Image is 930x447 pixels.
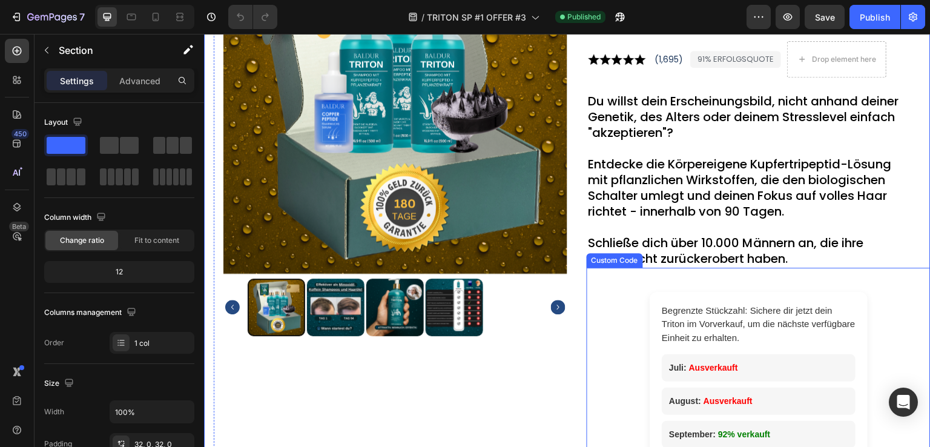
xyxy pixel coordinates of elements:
div: 12 [47,263,192,280]
h2: Begrenzte Stückzahl: Sichere dir jetzt dein Triton im Vorverkauf, um die nächste verfügbare Einhe... [458,270,651,311]
strong: September: [465,396,512,405]
span: Save [815,12,835,22]
img: gempages_562311608655676326-e5a06ee2-cc94-460c-aa6e-fd3aa8a8b06d.png [383,20,443,31]
p: Advanced [119,74,160,87]
div: 1 col [134,338,191,349]
p: Section [59,43,158,58]
span: Schließe dich über 10.000 Männern an, die ihre Haarpracht zurückerobert haben. [384,200,659,233]
button: 7 [5,5,90,29]
div: Layout [44,114,85,131]
span: Published [567,12,601,22]
div: 450 [12,129,29,139]
div: Open Intercom Messenger [889,388,918,417]
div: Drop element here [608,21,672,30]
div: Size [44,376,76,392]
div: Custom Code [385,221,437,232]
span: Ausverkauft [500,362,549,372]
span: Du willst dein Erscheinungsbild, nicht anhand deiner Genetik, des Alters oder deinem Stresslevel ... [384,59,694,107]
span: / [421,11,424,24]
strong: Juli: [465,329,483,339]
div: Columns management [44,305,139,321]
iframe: Design area [204,34,930,447]
p: 7 [79,10,85,24]
div: Width [44,406,64,417]
input: Auto [110,401,194,423]
button: Carousel Next Arrow [347,266,361,280]
span: Change ratio [60,235,104,246]
span: Ausverkauft [485,329,534,339]
button: Publish [849,5,900,29]
span: 92% verkauft [514,396,566,405]
div: Column width [44,210,108,226]
button: Save [805,5,845,29]
p: 91% ERFOLGSQUOTE [493,21,570,30]
p: (1,695) [450,21,479,31]
strong: August: [465,362,497,372]
div: Beta [9,222,29,231]
div: Undo/Redo [228,5,277,29]
div: Order [44,337,64,348]
div: Publish [860,11,890,24]
p: Settings [60,74,94,87]
span: TRITON SP #1 OFFER #3 [427,11,526,24]
span: Entdecke die Körpereigene Kupfertripeptid-Lösung mit pflanzlichen Wirkstoffen, die den biologisch... [384,122,687,186]
span: Fit to content [134,235,179,246]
